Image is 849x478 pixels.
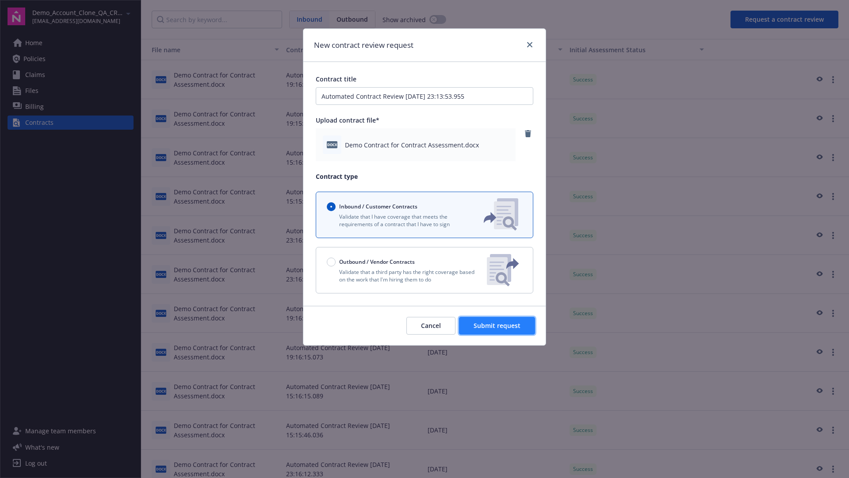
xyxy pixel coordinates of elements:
[316,192,533,238] button: Inbound / Customer ContractsValidate that I have coverage that meets the requirements of a contra...
[316,116,379,124] span: Upload contract file*
[339,258,415,266] span: Outbound / Vendor Contracts
[523,128,533,139] a: remove
[327,213,469,228] p: Validate that I have coverage that meets the requirements of a contract that I have to sign
[316,172,533,181] p: Contract type
[327,258,336,266] input: Outbound / Vendor Contracts
[316,247,533,293] button: Outbound / Vendor ContractsValidate that a third party has the right coverage based on the work t...
[339,203,417,210] span: Inbound / Customer Contracts
[345,140,479,150] span: Demo Contract for Contract Assessment.docx
[406,317,455,335] button: Cancel
[474,321,520,330] span: Submit request
[327,202,336,211] input: Inbound / Customer Contracts
[327,141,337,148] span: docx
[316,75,356,83] span: Contract title
[459,317,535,335] button: Submit request
[327,268,480,283] p: Validate that a third party has the right coverage based on the work that I'm hiring them to do
[524,39,535,50] a: close
[314,39,413,51] h1: New contract review request
[421,321,441,330] span: Cancel
[316,87,533,105] input: Enter a title for this contract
